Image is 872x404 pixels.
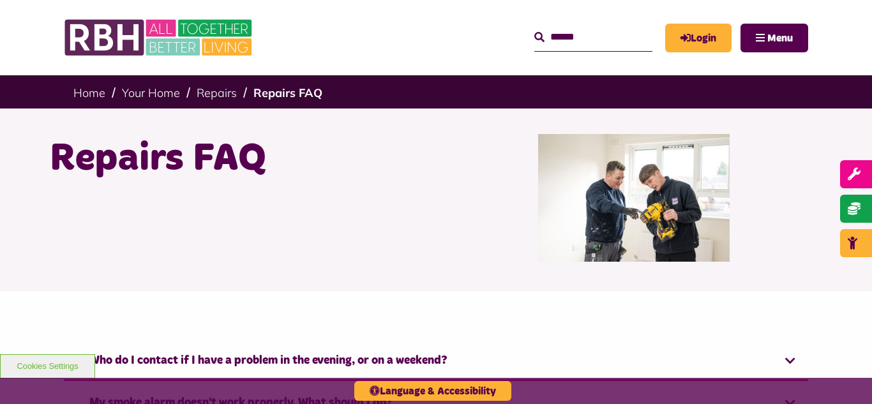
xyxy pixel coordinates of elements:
[665,24,732,52] a: MyRBH
[767,33,793,43] span: Menu
[815,347,872,404] iframe: Netcall Web Assistant for live chat
[50,134,426,184] h1: Repairs FAQ
[354,381,511,401] button: Language & Accessibility
[253,86,322,100] a: Repairs FAQ
[73,86,105,100] a: Home
[122,86,180,100] a: Your Home
[740,24,808,52] button: Navigation
[64,342,808,381] a: Who do I contact if I have a problem in the evening, or on a weekend?
[538,134,730,262] img: SAZMEDIA RBH 23FEB2024 77
[197,86,237,100] a: Repairs
[64,13,255,63] img: RBH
